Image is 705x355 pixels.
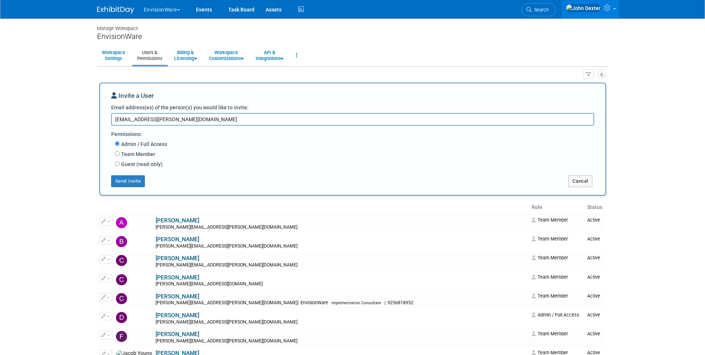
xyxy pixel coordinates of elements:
[156,262,527,268] div: [PERSON_NAME][EMAIL_ADDRESS][PERSON_NAME][DOMAIN_NAME]
[97,32,608,41] div: EnvisionWare
[251,46,288,64] a: API &Integrations
[299,300,330,305] span: EnvisionWare
[111,104,249,111] label: Email address(es) of the person(s) you would like to invite:
[204,46,249,64] a: WorkspaceCustomizations
[587,331,600,336] span: Active
[532,255,568,261] span: Team Member
[156,300,527,306] div: [PERSON_NAME][EMAIL_ADDRESS][PERSON_NAME][DOMAIN_NAME]
[156,281,527,287] div: [PERSON_NAME][EMAIL_ADDRESS][DOMAIN_NAME]
[111,175,145,187] button: Send Invite
[156,217,199,224] a: [PERSON_NAME]
[120,160,163,168] label: Guest (read-only)
[587,312,600,318] span: Active
[156,236,199,243] a: [PERSON_NAME]
[532,312,579,318] span: Admin / Full Access
[156,338,527,344] div: [PERSON_NAME][EMAIL_ADDRESS][PERSON_NAME][DOMAIN_NAME]
[297,300,299,305] span: |
[97,19,608,32] div: Manage Workspace
[156,293,199,300] a: [PERSON_NAME]
[156,225,527,230] div: [PERSON_NAME][EMAIL_ADDRESS][PERSON_NAME][DOMAIN_NAME]
[116,236,127,247] img: Bob Bogantz
[169,46,202,64] a: Billing &Licensing
[587,217,600,223] span: Active
[116,255,127,266] img: Chris Terranova
[111,127,600,140] div: Permissions:
[120,150,155,158] label: Team Member
[529,201,584,214] th: Role
[568,175,592,187] button: Cancel
[584,201,606,214] th: Status
[532,274,568,280] span: Team Member
[156,312,199,319] a: [PERSON_NAME]
[132,46,167,64] a: Users &Permissions
[587,274,600,280] span: Active
[116,217,127,228] img: Anna Strackeljahn
[522,3,556,16] a: Search
[386,300,416,305] span: 9256818952
[587,255,600,261] span: Active
[116,274,127,285] img: Christopher Small
[116,312,127,323] img: David Brown
[116,293,127,304] img: CRAIG GORBET
[587,236,600,242] span: Active
[97,6,134,14] img: ExhibitDay
[587,293,600,299] span: Active
[532,293,568,299] span: Team Member
[156,319,527,325] div: [PERSON_NAME][EMAIL_ADDRESS][PERSON_NAME][DOMAIN_NAME]
[156,255,199,262] a: [PERSON_NAME]
[385,300,386,305] span: |
[111,91,594,104] div: Invite a User
[156,274,199,281] a: [PERSON_NAME]
[156,331,199,338] a: [PERSON_NAME]
[120,140,167,148] label: Admin / Full Access
[97,46,130,64] a: WorkspaceSettings
[532,217,568,223] span: Team Member
[532,7,549,13] span: Search
[566,4,601,12] img: John Dexter
[156,243,527,249] div: [PERSON_NAME][EMAIL_ADDRESS][PERSON_NAME][DOMAIN_NAME]
[532,331,568,336] span: Team Member
[332,301,381,305] span: Implementation Consultant
[532,236,568,242] span: Team Member
[116,331,127,342] img: Foster Cooper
